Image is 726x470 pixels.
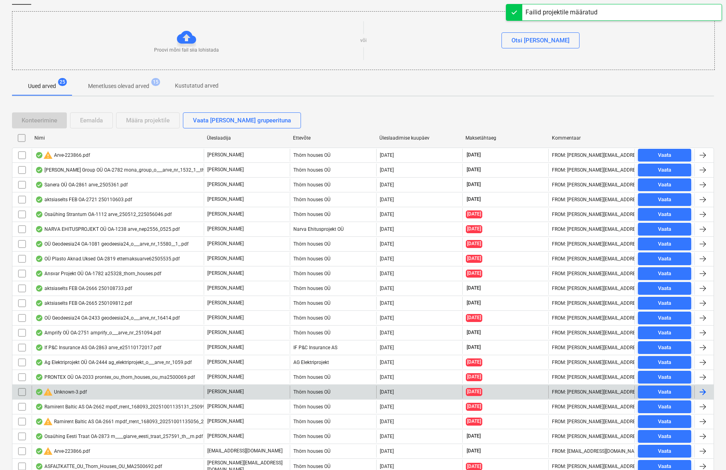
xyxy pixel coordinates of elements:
[35,330,43,336] div: Andmed failist loetud
[290,341,376,354] div: IF P&C Insurance AS
[658,195,671,204] div: Vaata
[658,402,671,412] div: Vaata
[638,149,691,162] button: Vaata
[466,358,482,366] span: [DATE]
[43,150,53,160] span: warning
[466,403,482,410] span: [DATE]
[58,78,67,86] span: 25
[290,149,376,162] div: Thörn houses OÜ
[290,208,376,221] div: Thörn houses OÜ
[658,373,671,382] div: Vaata
[466,225,482,233] span: [DATE]
[207,403,244,410] p: [PERSON_NAME]
[35,256,43,262] div: Andmed failist loetud
[466,344,481,351] span: [DATE]
[207,359,244,366] p: [PERSON_NAME]
[35,344,43,351] div: Andmed failist loetud
[290,371,376,384] div: Thörn houses OÜ
[183,112,301,128] button: Vaata [PERSON_NAME] grupeerituna
[638,312,691,324] button: Vaata
[658,240,671,249] div: Vaata
[466,285,481,292] span: [DATE]
[207,240,244,247] p: [PERSON_NAME]
[290,282,376,295] div: Thörn houses OÜ
[35,226,180,232] div: NARVA EHITUSPROJEKT OÜ OA-1238 arve_nep2556_0525.pdf
[290,297,376,310] div: Thörn houses OÜ
[207,226,244,232] p: [PERSON_NAME]
[35,463,43,470] div: Andmed failist loetud
[35,448,43,454] div: Andmed failist loetud
[466,314,482,322] span: [DATE]
[290,164,376,176] div: Thörn houses OÜ
[638,326,691,339] button: Vaata
[35,404,43,410] div: Andmed failist loetud
[35,344,161,351] div: If P&C Insurance AS OA-2863 arve_e25110172017.pdf
[501,32,580,48] button: Otsi [PERSON_NAME]
[658,432,671,441] div: Vaata
[466,240,482,248] span: [DATE]
[28,82,56,90] p: Uued arved
[207,448,283,454] p: [EMAIL_ADDRESS][DOMAIN_NAME]
[658,225,671,234] div: Vaata
[175,82,219,90] p: Kustutatud arved
[466,152,481,158] span: [DATE]
[658,254,671,264] div: Vaata
[290,178,376,191] div: Thörn houses OÜ
[658,166,671,175] div: Vaata
[658,343,671,352] div: Vaata
[35,418,43,425] div: Andmed failist loetud
[35,196,43,203] div: Andmed failist loetud
[380,197,394,202] div: [DATE]
[658,358,671,367] div: Vaata
[293,135,373,141] div: Ettevõte
[380,404,394,410] div: [DATE]
[154,47,219,54] p: Proovi mõni fail siia lohistada
[207,152,244,158] p: [PERSON_NAME]
[35,300,132,306] div: aktsiaselts FEB OA-2665 250109812.pdf
[380,374,394,380] div: [DATE]
[207,300,244,306] p: [PERSON_NAME]
[35,182,43,188] div: Andmed failist loetud
[466,255,482,262] span: [DATE]
[35,270,43,277] div: Andmed failist loetud
[290,267,376,280] div: Thörn houses OÜ
[43,417,53,426] span: warning
[35,167,43,173] div: Andmed failist loetud
[35,211,172,218] div: Osaühing Strantum OA-1112 arve_250512_225056046.pdf
[638,193,691,206] button: Vaata
[638,356,691,369] button: Vaata
[35,285,43,292] div: Andmed failist loetud
[380,226,394,232] div: [DATE]
[207,344,244,351] p: [PERSON_NAME]
[380,212,394,217] div: [DATE]
[380,256,394,262] div: [DATE]
[380,345,394,350] div: [DATE]
[658,269,671,278] div: Vaata
[466,388,482,396] span: [DATE]
[43,387,53,397] span: warning
[35,433,43,440] div: Andmed failist loetud
[638,341,691,354] button: Vaata
[290,238,376,250] div: Thörn houses OÜ
[638,430,691,443] button: Vaata
[380,182,394,188] div: [DATE]
[466,300,481,306] span: [DATE]
[35,463,162,470] div: ASFALTKATTE_OU_Thorn_Houses_OU_MA2500692.pdf
[207,196,244,203] p: [PERSON_NAME]
[466,433,481,440] span: [DATE]
[207,374,244,380] p: [PERSON_NAME]
[207,314,244,321] p: [PERSON_NAME]
[35,330,161,336] div: Amprify OÜ OA-2751 amprify_o___arve_nr_251094.pdf
[35,285,132,292] div: aktsiaselts FEB OA-2666 250108733.pdf
[658,180,671,190] div: Vaata
[638,208,691,221] button: Vaata
[35,359,192,366] div: Ag Elektriprojekt OÜ OA-2444 ag_elektriprojekt_o___arve_nr_1059.pdf
[35,374,195,380] div: PRONTEX OÜ OA-2033 prontex_ou_thorn_houses_ou_ma2500069.pdf
[35,315,180,321] div: OÜ Geodeesia24 OA-2433 geodeesia24_o___arve_nr_16414.pdf
[380,241,394,247] div: [DATE]
[466,210,482,218] span: [DATE]
[638,386,691,398] button: Vaata
[207,255,244,262] p: [PERSON_NAME]
[207,181,244,188] p: [PERSON_NAME]
[290,430,376,443] div: Thörn houses OÜ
